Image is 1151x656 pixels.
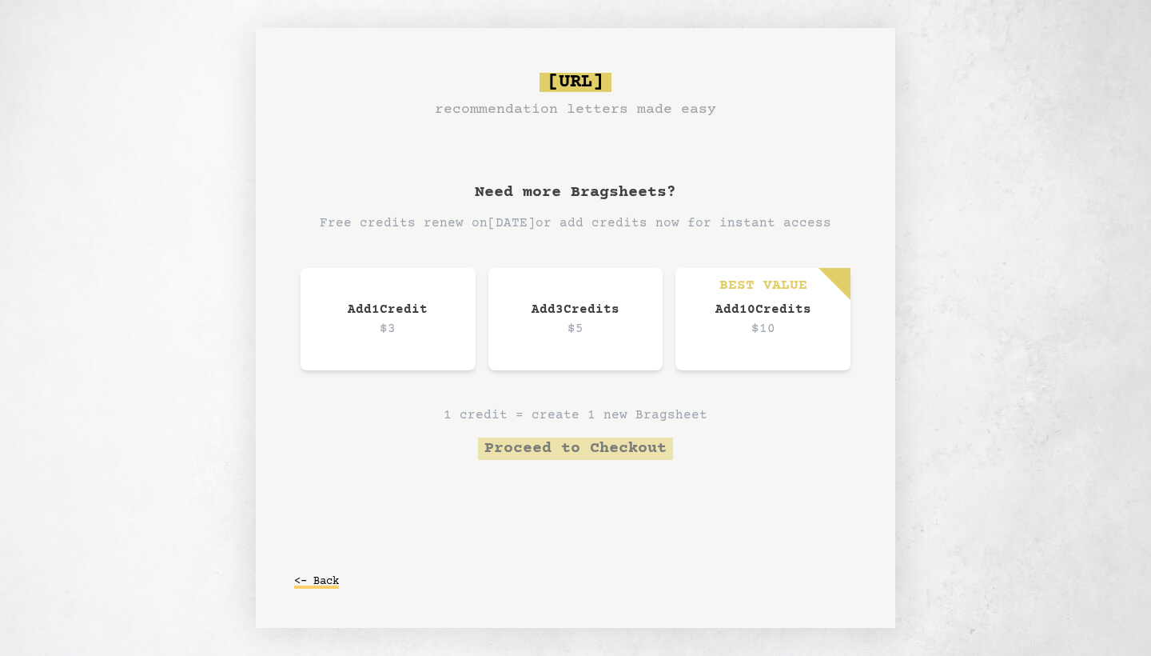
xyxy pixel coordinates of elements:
[719,274,807,297] p: BEST VALUE
[707,319,818,338] p: $10
[444,406,707,425] h2: 1 credit = create 1 new Bragsheet
[333,319,444,338] p: $3
[520,300,631,319] h3: Add 3 Credit s
[475,182,676,204] h1: Need more Bragsheets?
[333,300,444,319] h3: Add 1 Credit
[478,438,673,460] button: Proceed to Checkout
[520,319,631,338] p: $5
[435,98,716,121] h3: recommendation letters made easy
[294,567,339,596] button: <- Back
[707,300,818,319] h3: Add 10 Credit s
[320,214,831,233] h2: Free credits renew on [DATE] or add credits now for instant access
[540,73,611,92] span: [URL]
